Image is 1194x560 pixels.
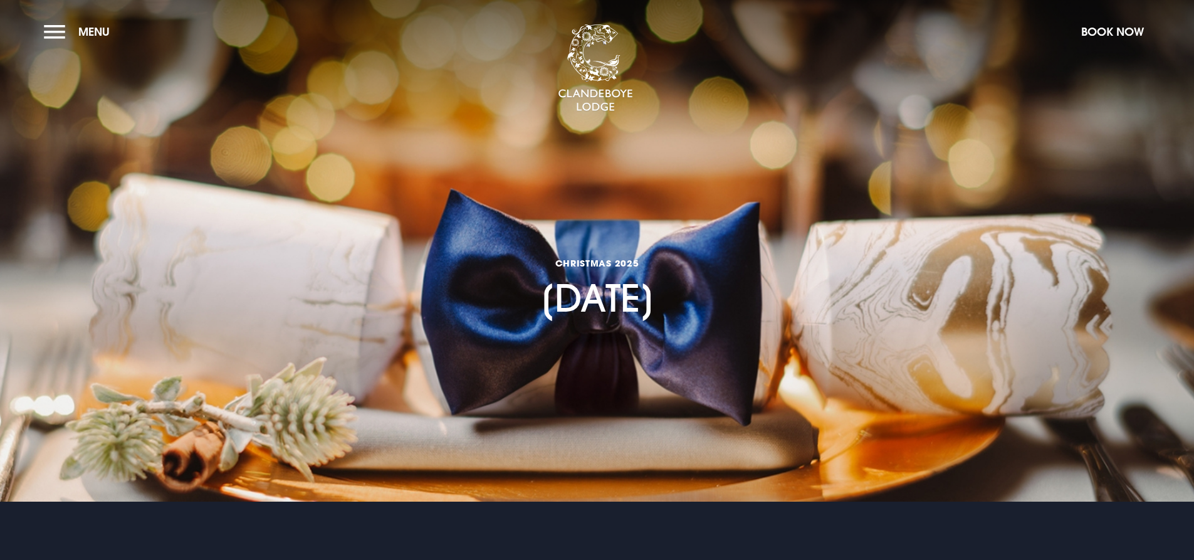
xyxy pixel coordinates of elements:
h1: [DATE] [540,188,655,320]
span: Menu [78,24,110,39]
button: Book Now [1075,18,1150,45]
span: CHRISTMAS 2025 [540,257,655,269]
img: Clandeboye Lodge [558,24,633,112]
button: Menu [44,18,116,45]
